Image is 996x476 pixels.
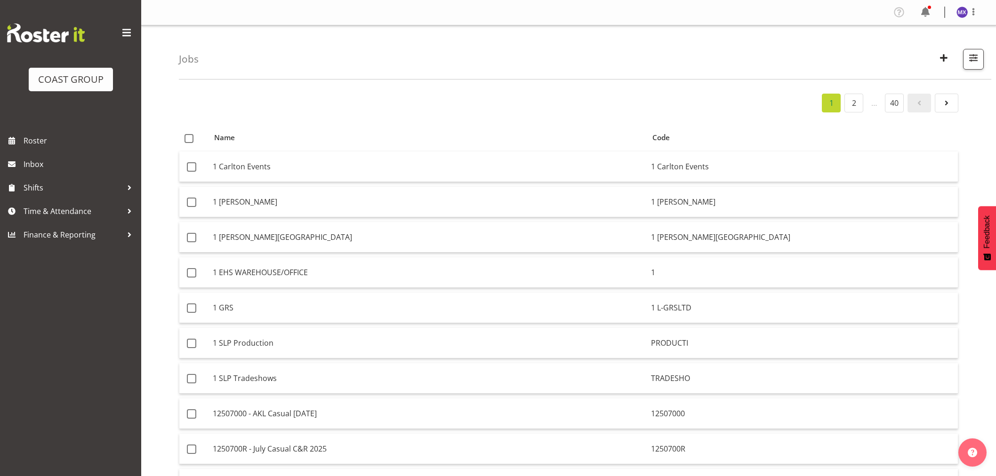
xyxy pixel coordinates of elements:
[647,222,958,253] td: 1 [PERSON_NAME][GEOGRAPHIC_DATA]
[647,293,958,323] td: 1 L-GRSLTD
[647,398,958,429] td: 12507000
[24,204,122,218] span: Time & Attendance
[24,181,122,195] span: Shifts
[24,134,137,148] span: Roster
[647,187,958,217] td: 1 [PERSON_NAME]
[214,132,235,143] span: Name
[956,7,968,18] img: michelle-xiang8229.jpg
[209,187,647,217] td: 1 [PERSON_NAME]
[209,398,647,429] td: 12507000 - AKL Casual [DATE]
[978,206,996,270] button: Feedback - Show survey
[209,222,647,253] td: 1 [PERSON_NAME][GEOGRAPHIC_DATA]
[7,24,85,42] img: Rosterit website logo
[647,151,958,182] td: 1 Carlton Events
[934,49,954,70] button: Create New Job
[963,49,984,70] button: Filter Jobs
[647,257,958,288] td: 1
[968,448,977,457] img: help-xxl-2.png
[647,328,958,358] td: PRODUCTI
[209,363,647,394] td: 1 SLP Tradeshows
[844,94,863,112] a: 2
[179,54,199,64] h4: Jobs
[209,257,647,288] td: 1 EHS WAREHOUSE/OFFICE
[24,157,137,171] span: Inbox
[885,94,904,112] a: 40
[983,215,991,248] span: Feedback
[647,434,958,464] td: 1250700R
[647,363,958,394] td: TRADESHO
[209,434,647,464] td: 1250700R - July Casual C&R 2025
[24,228,122,242] span: Finance & Reporting
[209,151,647,182] td: 1 Carlton Events
[38,72,104,87] div: COAST GROUP
[209,293,647,323] td: 1 GRS
[209,328,647,358] td: 1 SLP Production
[652,132,670,143] span: Code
